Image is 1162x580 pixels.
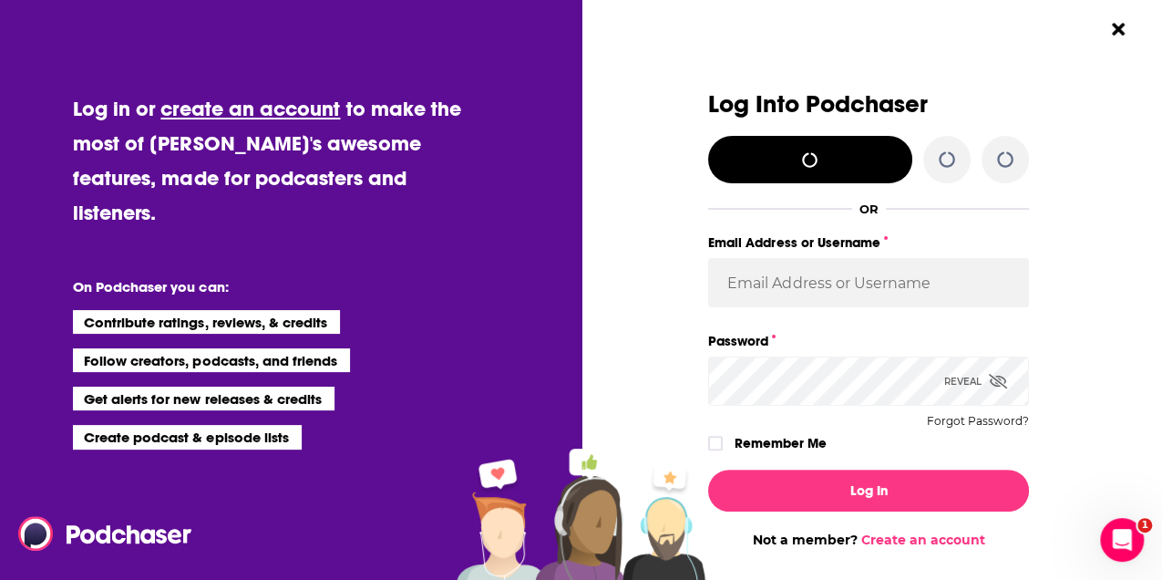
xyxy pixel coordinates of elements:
[1101,12,1136,47] button: Close Button
[73,348,351,372] li: Follow creators, podcasts, and friends
[18,516,179,551] a: Podchaser - Follow, Share and Rate Podcasts
[73,310,341,334] li: Contribute ratings, reviews, & credits
[73,425,302,449] li: Create podcast & episode lists
[160,96,340,121] a: create an account
[735,431,827,455] label: Remember Me
[859,202,879,216] div: OR
[708,329,1029,353] label: Password
[1137,518,1152,533] span: 1
[708,258,1029,307] input: Email Address or Username
[944,357,1007,406] div: Reveal
[927,415,1029,428] button: Forgot Password?
[708,91,1029,118] h3: Log Into Podchaser
[708,231,1029,254] label: Email Address or Username
[18,516,193,551] img: Podchaser - Follow, Share and Rate Podcasts
[861,532,985,548] a: Create an account
[1100,518,1144,562] iframe: Intercom live chat
[73,387,334,410] li: Get alerts for new releases & credits
[73,278,437,295] li: On Podchaser you can:
[708,532,1029,548] div: Not a member?
[708,470,1029,512] button: Log In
